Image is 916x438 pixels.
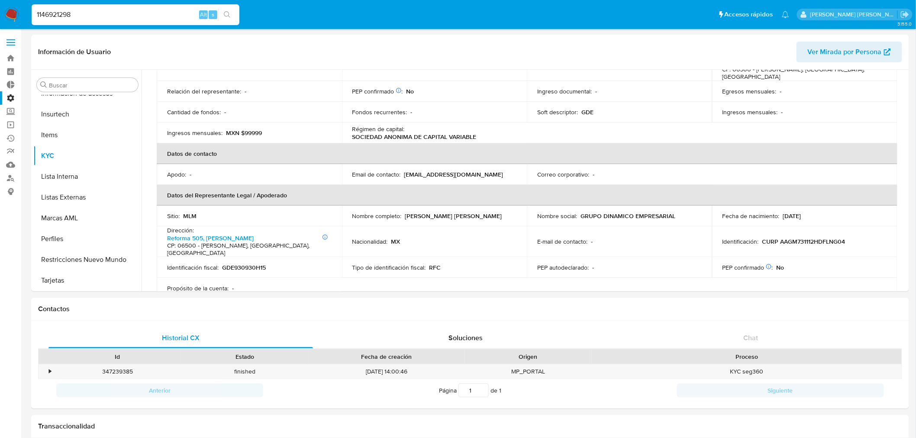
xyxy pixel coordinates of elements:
[308,364,464,379] div: [DATE] 14:00:46
[677,383,884,397] button: Siguiente
[537,238,587,245] p: E-mail de contacto :
[352,212,402,220] p: Nombre completo :
[190,171,191,178] p: -
[537,264,589,271] p: PEP autodeclarado :
[245,87,246,95] p: -
[224,108,226,116] p: -
[212,10,214,19] span: s
[471,352,586,361] div: Origen
[232,284,234,292] p: -
[404,171,503,178] p: [EMAIL_ADDRESS][DOMAIN_NAME]
[167,87,241,95] p: Relación del representante :
[777,264,784,271] p: No
[167,234,254,242] a: Reforma 505, [PERSON_NAME]
[167,264,219,271] p: Identificación fiscal :
[60,352,175,361] div: Id
[352,264,426,271] p: Tipo de identificación fiscal :
[33,166,142,187] button: Lista Interna
[595,87,597,95] p: -
[352,238,388,245] p: Nacionalidad :
[722,212,780,220] p: Fecha de nacimiento :
[56,383,263,397] button: Anterior
[157,143,897,164] th: Datos de contacto
[167,108,221,116] p: Cantidad de fondos :
[591,238,593,245] p: -
[429,264,441,271] p: RFC
[32,9,239,20] input: Buscar usuario o caso...
[581,212,675,220] p: GRUPO DINAMICO EMPRESARIAL
[167,171,186,178] p: Apodo :
[352,108,407,116] p: Fondos recurrentes :
[406,87,414,95] p: No
[725,10,773,19] span: Accesos rápidos
[218,9,236,21] button: search-icon
[352,125,405,133] p: Régimen de capital :
[38,48,111,56] h1: Información de Usuario
[352,171,401,178] p: Email de contacto :
[33,249,142,270] button: Restricciones Nuevo Mundo
[167,284,229,292] p: Propósito de la cuenta :
[900,10,910,19] a: Salir
[537,87,592,95] p: Ingreso documental :
[537,212,577,220] p: Nombre social :
[722,87,777,95] p: Egresos mensuales :
[405,212,502,220] p: [PERSON_NAME] [PERSON_NAME]
[33,208,142,229] button: Marcas AML
[762,238,845,245] p: CURP AAGM731112HDFLNG04
[167,242,328,257] h4: CP: 06500 - [PERSON_NAME], [GEOGRAPHIC_DATA], [GEOGRAPHIC_DATA]
[782,11,789,18] a: Notificaciones
[162,333,200,343] span: Historial CX
[581,108,593,116] p: GDE
[499,386,501,395] span: 1
[592,264,594,271] p: -
[33,125,142,145] button: Items
[722,238,759,245] p: Identificación :
[187,352,302,361] div: Estado
[722,66,884,81] h4: CP: 06500 - [PERSON_NAME], [GEOGRAPHIC_DATA], [GEOGRAPHIC_DATA]
[598,352,896,361] div: Proceso
[167,129,223,137] p: Ingresos mensuales :
[157,185,897,206] th: Datos del Representante Legal / Apoderado
[780,87,782,95] p: -
[33,229,142,249] button: Perfiles
[49,81,135,89] input: Buscar
[464,364,592,379] div: MP_PORTAL
[744,333,758,343] span: Chat
[352,133,477,141] p: SOCIEDAD ANONIMA DE CAPITAL VARIABLE
[226,129,262,137] p: MXN $99999
[167,212,180,220] p: Sitio :
[781,108,783,116] p: -
[352,87,403,95] p: PEP confirmado :
[411,108,413,116] p: -
[439,383,501,397] span: Página de
[33,104,142,125] button: Insurtech
[314,352,458,361] div: Fecha de creación
[38,305,902,313] h1: Contactos
[167,226,194,234] p: Dirección :
[449,333,483,343] span: Soluciones
[181,364,308,379] div: finished
[391,238,400,245] p: MX
[810,10,898,19] p: mercedes.medrano@mercadolibre.com
[537,171,589,178] p: Correo corporativo :
[38,422,902,431] h1: Transaccionalidad
[722,108,778,116] p: Ingresos mensuales :
[54,364,181,379] div: 347239385
[808,42,882,62] span: Ver Mirada por Persona
[200,10,207,19] span: Alt
[537,108,578,116] p: Soft descriptor :
[49,367,51,376] div: •
[722,264,773,271] p: PEP confirmado :
[33,187,142,208] button: Listas Externas
[33,145,142,166] button: KYC
[783,212,801,220] p: [DATE]
[40,81,47,88] button: Buscar
[797,42,902,62] button: Ver Mirada por Persona
[33,270,142,291] button: Tarjetas
[222,264,266,271] p: GDE930930H15
[592,364,902,379] div: KYC seg360
[593,171,594,178] p: -
[183,212,197,220] p: MLM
